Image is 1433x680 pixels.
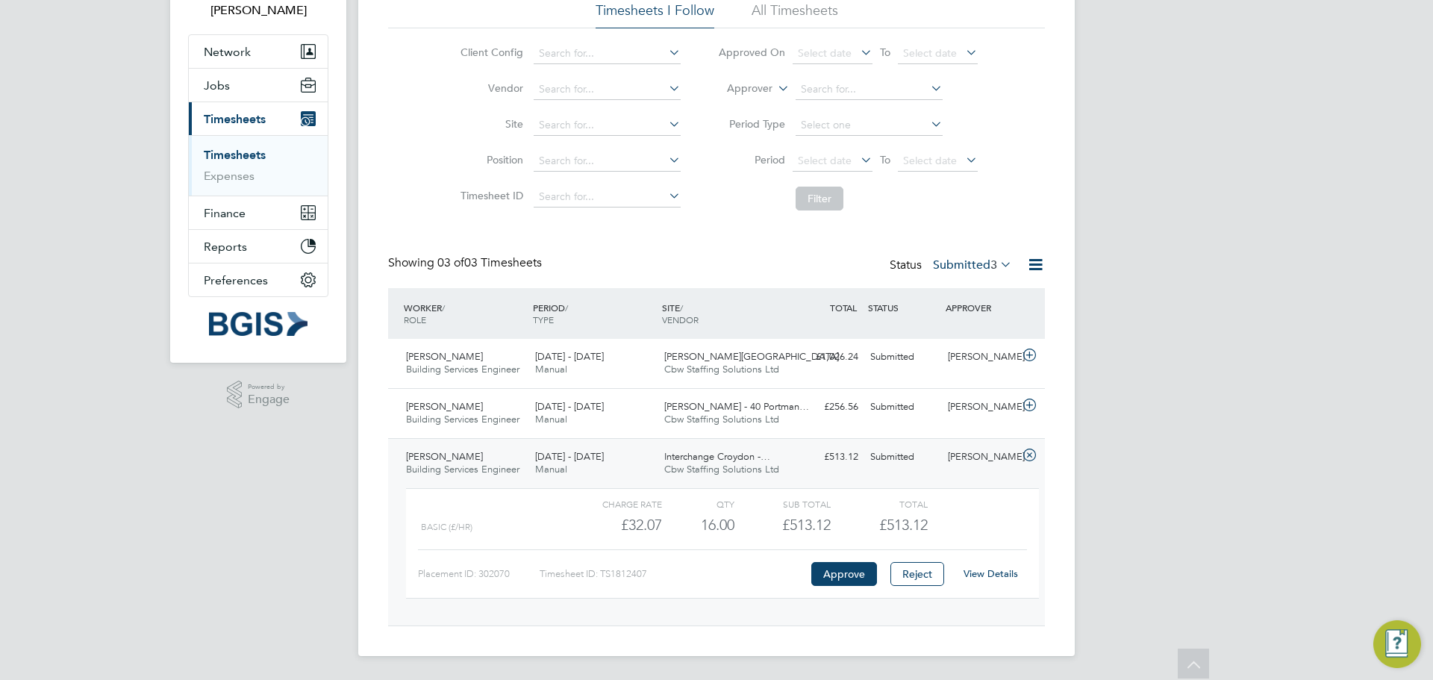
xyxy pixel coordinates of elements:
input: Search for... [534,151,681,172]
li: Timesheets I Follow [596,1,714,28]
div: Total [831,495,927,513]
span: Basic (£/HR) [421,522,472,532]
div: £513.12 [787,445,864,470]
input: Search for... [534,187,681,208]
span: Manual [535,413,567,425]
button: Reports [189,230,328,263]
span: Davinia Vassel [188,1,328,19]
div: Charge rate [566,495,662,513]
a: Go to home page [188,312,328,336]
div: STATUS [864,294,942,321]
span: TOTAL [830,302,857,314]
span: Building Services Engineer [406,413,519,425]
span: 3 [990,258,997,272]
li: All Timesheets [752,1,838,28]
span: To [875,43,895,62]
span: Reports [204,240,247,254]
span: Timesheets [204,112,266,126]
span: [DATE] - [DATE] [535,350,604,363]
span: Jobs [204,78,230,93]
div: £513.12 [734,513,831,537]
button: Approve [811,562,877,586]
button: Preferences [189,263,328,296]
a: Expenses [204,169,255,183]
div: Submitted [864,395,942,419]
input: Search for... [534,79,681,100]
div: Sub Total [734,495,831,513]
span: Finance [204,206,246,220]
span: 03 Timesheets [437,255,542,270]
button: Timesheets [189,102,328,135]
span: [PERSON_NAME] - 40 Portman… [664,400,809,413]
div: [PERSON_NAME] [942,395,1020,419]
label: Period [718,153,785,166]
div: 16.00 [662,513,734,537]
button: Reject [890,562,944,586]
span: Select date [903,46,957,60]
label: Client Config [456,46,523,59]
div: Submitted [864,345,942,369]
span: Select date [798,46,852,60]
label: Site [456,117,523,131]
span: [PERSON_NAME] [406,400,483,413]
span: TYPE [533,314,554,325]
span: [PERSON_NAME] [406,450,483,463]
div: £32.07 [566,513,662,537]
span: Interchange Croydon -… [664,450,770,463]
img: bgis-logo-retina.png [209,312,307,336]
label: Approver [705,81,772,96]
div: Timesheets [189,135,328,196]
span: Cbw Staffing Solutions Ltd [664,363,779,375]
div: WORKER [400,294,529,333]
span: [DATE] - [DATE] [535,400,604,413]
button: Engage Resource Center [1373,620,1421,668]
div: Timesheet ID: TS1812407 [540,562,808,586]
input: Select one [796,115,943,136]
button: Finance [189,196,328,229]
div: [PERSON_NAME] [942,345,1020,369]
input: Search for... [534,115,681,136]
span: / [442,302,445,314]
span: Manual [535,363,567,375]
label: Period Type [718,117,785,131]
span: Building Services Engineer [406,363,519,375]
span: Select date [903,154,957,167]
a: View Details [964,567,1018,580]
a: Timesheets [204,148,266,162]
span: Preferences [204,273,268,287]
div: PERIOD [529,294,658,333]
span: Building Services Engineer [406,463,519,475]
button: Filter [796,187,843,210]
label: Timesheet ID [456,189,523,202]
label: Position [456,153,523,166]
div: SITE [658,294,787,333]
span: Select date [798,154,852,167]
input: Search for... [796,79,943,100]
span: Manual [535,463,567,475]
span: £513.12 [879,516,928,534]
span: ROLE [404,314,426,325]
div: Showing [388,255,545,271]
div: £1,026.24 [787,345,864,369]
span: / [680,302,683,314]
span: 03 of [437,255,464,270]
span: [PERSON_NAME] [406,350,483,363]
div: APPROVER [942,294,1020,321]
div: Placement ID: 302070 [418,562,540,586]
div: QTY [662,495,734,513]
label: Approved On [718,46,785,59]
span: Powered by [248,381,290,393]
button: Jobs [189,69,328,102]
span: Cbw Staffing Solutions Ltd [664,413,779,425]
span: To [875,150,895,169]
label: Vendor [456,81,523,95]
div: [PERSON_NAME] [942,445,1020,470]
span: [PERSON_NAME][GEOGRAPHIC_DATA] [664,350,839,363]
input: Search for... [534,43,681,64]
span: Network [204,45,251,59]
span: VENDOR [662,314,699,325]
span: Cbw Staffing Solutions Ltd [664,463,779,475]
a: Powered byEngage [227,381,290,409]
span: Engage [248,393,290,406]
span: / [565,302,568,314]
